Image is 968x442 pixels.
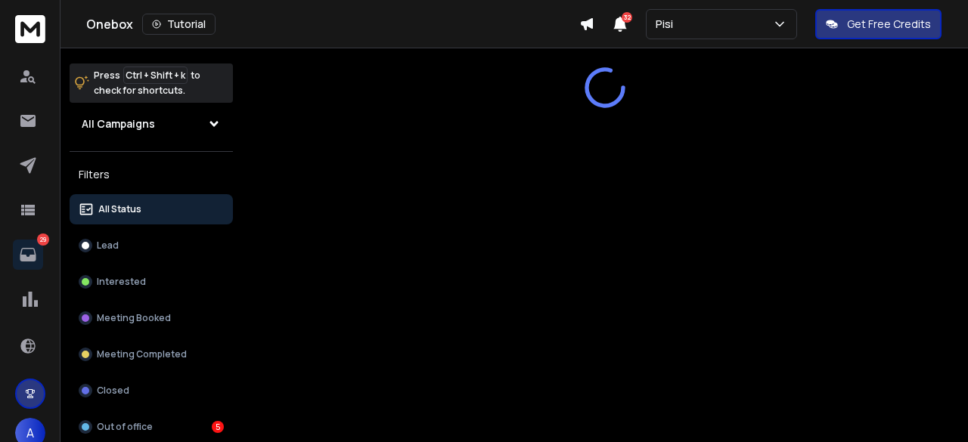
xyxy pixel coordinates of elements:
p: Pisi [656,17,679,32]
p: Out of office [97,421,153,433]
a: 29 [13,240,43,270]
button: Interested [70,267,233,297]
button: All Status [70,194,233,224]
h3: Filters [70,164,233,185]
button: Closed [70,376,233,406]
p: Interested [97,276,146,288]
p: Meeting Completed [97,348,187,360]
p: All Status [98,203,141,215]
button: Get Free Credits [815,9,942,39]
p: Meeting Booked [97,312,171,324]
span: Ctrl + Shift + k [123,66,188,84]
button: Meeting Completed [70,339,233,369]
button: Lead [70,230,233,261]
div: Onebox [86,14,579,35]
p: 29 [37,233,49,246]
button: Out of office5 [70,412,233,442]
p: Lead [97,240,119,252]
button: Meeting Booked [70,303,233,333]
p: Get Free Credits [847,17,931,32]
div: 5 [212,421,224,433]
span: 32 [622,12,632,23]
button: Tutorial [142,14,216,35]
p: Press to check for shortcuts. [94,68,200,98]
p: Closed [97,385,129,397]
button: All Campaigns [70,109,233,139]
h1: All Campaigns [82,116,155,131]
